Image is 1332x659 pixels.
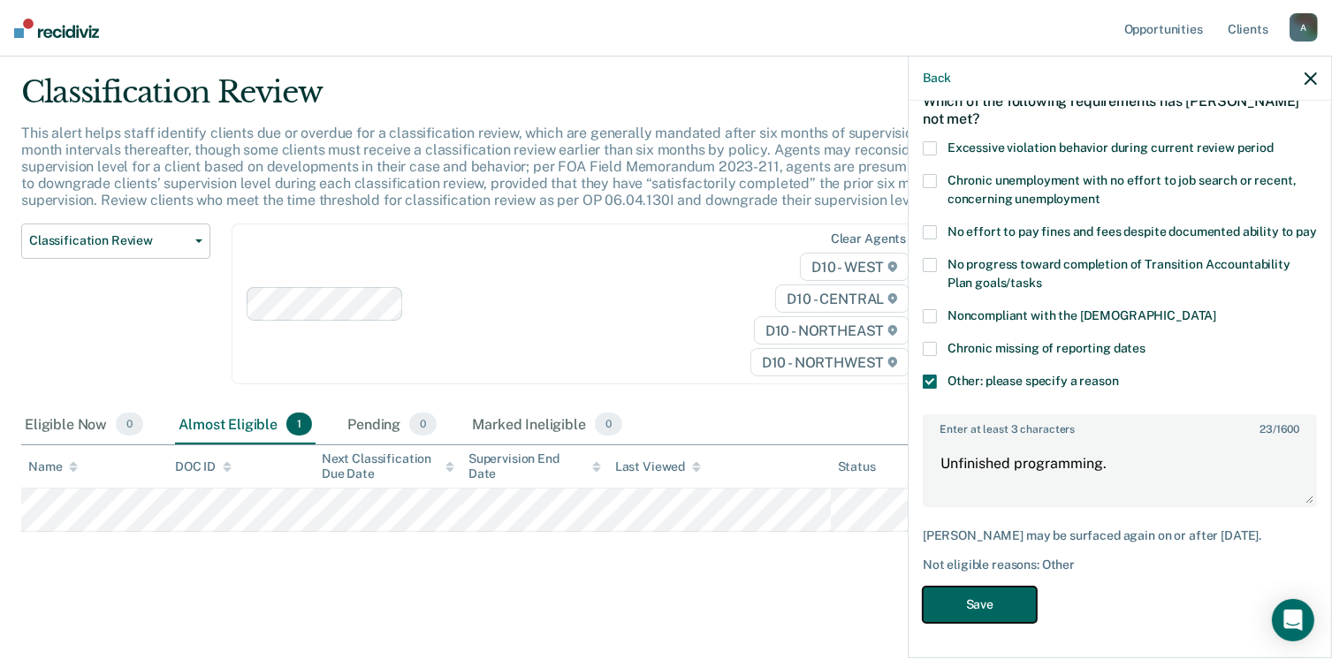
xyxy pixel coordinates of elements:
div: Not eligible reasons: Other [923,557,1317,572]
div: Open Intercom Messenger [1272,599,1314,641]
span: 23 [1260,423,1273,436]
span: Chronic missing of reporting dates [948,341,1146,355]
div: Pending [344,405,440,444]
span: / 1600 [1260,423,1299,436]
div: Next Classification Due Date [322,451,454,481]
div: Status [838,459,876,474]
span: Classification Review [29,233,188,248]
button: Back [923,71,951,86]
div: Last Viewed [615,459,701,474]
div: Clear agents [831,231,906,246]
span: No effort to pay fines and fees despite documented ability to pay [948,224,1317,239]
div: Which of the following requirements has [PERSON_NAME] not met? [923,79,1317,140]
span: Noncompliant with the [DEMOGRAPHIC_DATA] [948,308,1216,322]
span: D10 - WEST [800,253,910,281]
span: 0 [116,413,143,436]
img: Recidiviz [14,19,99,38]
textarea: Unfinished programming. [925,439,1315,504]
div: Almost Eligible [175,405,316,444]
div: Eligible Now [21,405,147,444]
span: 0 [595,413,622,436]
span: D10 - NORTHWEST [750,348,910,376]
div: Classification Review [21,74,1020,125]
div: Name [28,459,78,474]
div: DOC ID [175,459,232,474]
span: D10 - CENTRAL [775,284,910,313]
p: This alert helps staff identify clients due or overdue for a classification review, which are gen... [21,125,1009,209]
span: Excessive violation behavior during current review period [948,140,1274,155]
span: D10 - NORTHEAST [754,316,910,345]
span: Other: please specify a reason [948,374,1119,388]
span: Chronic unemployment with no effort to job search or recent, concerning unemployment [948,173,1297,206]
div: Marked Ineligible [468,405,626,444]
label: Enter at least 3 characters [925,416,1315,436]
div: A [1290,13,1318,42]
span: 0 [409,413,437,436]
div: [PERSON_NAME] may be surfaced again on or after [DATE]. [923,528,1317,543]
span: No progress toward completion of Transition Accountability Plan goals/tasks [948,257,1290,290]
span: 1 [286,413,312,436]
div: Supervision End Date [468,451,601,481]
button: Save [923,587,1037,623]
